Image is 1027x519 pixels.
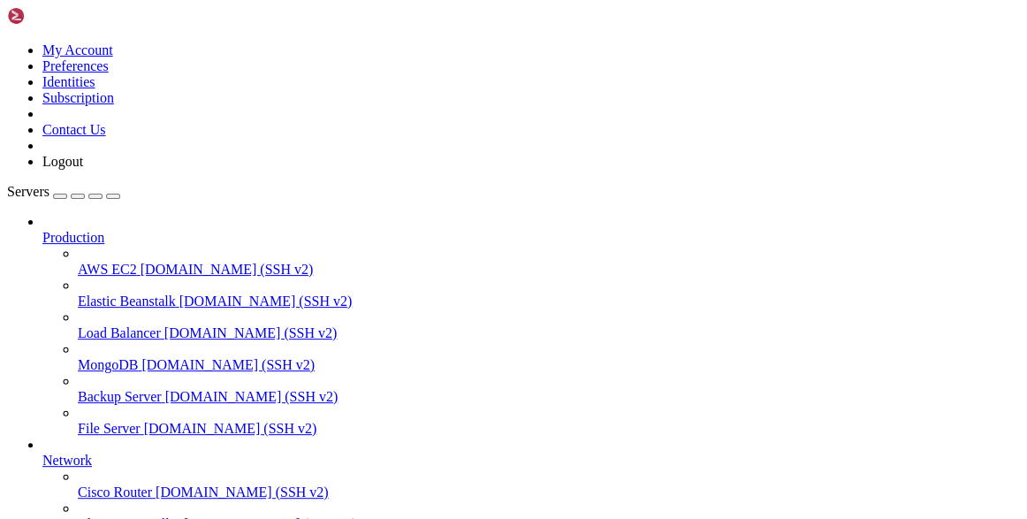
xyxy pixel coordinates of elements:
span: [DOMAIN_NAME] (SSH v2) [141,262,314,277]
a: Network [42,453,1020,469]
a: MongoDB [DOMAIN_NAME] (SSH v2) [78,357,1020,373]
span: MongoDB [78,357,138,372]
li: Load Balancer [DOMAIN_NAME] (SSH v2) [78,309,1020,341]
span: [DOMAIN_NAME] (SSH v2) [179,294,353,309]
span: [DOMAIN_NAME] (SSH v2) [144,421,317,436]
a: Load Balancer [DOMAIN_NAME] (SSH v2) [78,325,1020,341]
a: Servers [7,184,120,199]
a: File Server [DOMAIN_NAME] (SSH v2) [78,421,1020,437]
span: File Server [78,421,141,436]
li: File Server [DOMAIN_NAME] (SSH v2) [78,405,1020,437]
img: Shellngn [7,7,109,25]
li: AWS EC2 [DOMAIN_NAME] (SSH v2) [78,246,1020,278]
li: Cisco Router [DOMAIN_NAME] (SSH v2) [78,469,1020,500]
span: [DOMAIN_NAME] (SSH v2) [141,357,315,372]
span: [DOMAIN_NAME] (SSH v2) [165,389,339,404]
a: Preferences [42,58,109,73]
span: Network [42,453,92,468]
span: Load Balancer [78,325,161,340]
a: Production [42,230,1020,246]
a: Identities [42,74,95,89]
a: Elastic Beanstalk [DOMAIN_NAME] (SSH v2) [78,294,1020,309]
a: Subscription [42,90,114,105]
a: Logout [42,154,83,169]
li: MongoDB [DOMAIN_NAME] (SSH v2) [78,341,1020,373]
span: [DOMAIN_NAME] (SSH v2) [156,485,329,500]
span: [DOMAIN_NAME] (SSH v2) [164,325,338,340]
li: Elastic Beanstalk [DOMAIN_NAME] (SSH v2) [78,278,1020,309]
span: Backup Server [78,389,162,404]
span: AWS EC2 [78,262,137,277]
span: Servers [7,184,49,199]
span: Elastic Beanstalk [78,294,176,309]
span: Production [42,230,104,245]
li: Production [42,214,1020,437]
a: My Account [42,42,113,57]
a: Contact Us [42,122,106,137]
a: Cisco Router [DOMAIN_NAME] (SSH v2) [78,485,1020,500]
a: Backup Server [DOMAIN_NAME] (SSH v2) [78,389,1020,405]
a: AWS EC2 [DOMAIN_NAME] (SSH v2) [78,262,1020,278]
span: Cisco Router [78,485,152,500]
li: Backup Server [DOMAIN_NAME] (SSH v2) [78,373,1020,405]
